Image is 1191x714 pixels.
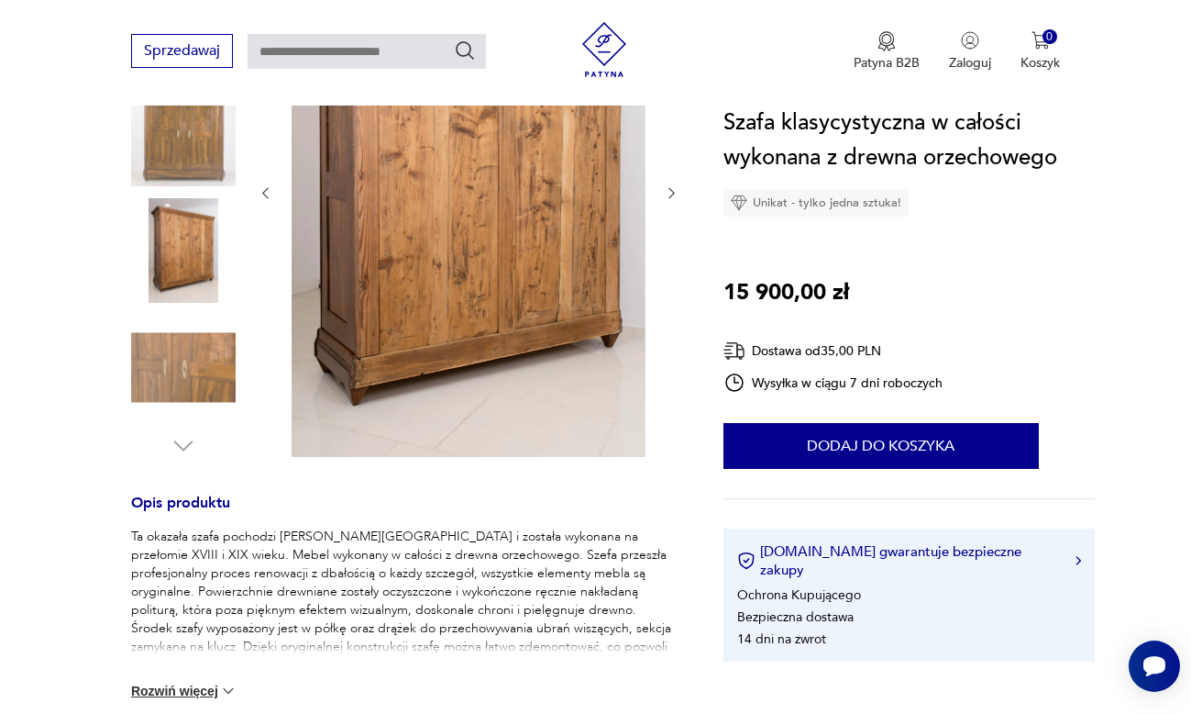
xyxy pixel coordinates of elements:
button: 0Koszyk [1020,31,1060,72]
img: Ikona strzałki w prawo [1075,556,1081,565]
button: Rozwiń więcej [131,682,237,700]
p: Patyna B2B [854,54,920,72]
img: Zdjęcie produktu Szafa klasycystyczna w całości wykonana z drewna orzechowego [131,315,236,419]
img: Ikona koszyka [1031,31,1050,50]
img: Zdjęcie produktu Szafa klasycystyczna w całości wykonana z drewna orzechowego [131,198,236,303]
button: Zaloguj [949,31,991,72]
div: Wysyłka w ciągu 7 dni roboczych [723,372,943,394]
button: Sprzedawaj [131,34,233,68]
h3: Opis produktu [131,497,679,528]
img: Patyna - sklep z meblami i dekoracjami vintage [577,22,632,77]
img: Ikona dostawy [723,340,745,363]
button: [DOMAIN_NAME] gwarantuje bezpieczne zakupy [737,542,1081,579]
img: Ikona diamentu [731,195,747,211]
li: 14 dni na zwrot [737,630,826,648]
div: Dostawa od 35,00 PLN [723,340,943,363]
p: 15 900,00 zł [723,275,849,310]
div: 0 [1042,29,1058,45]
li: Ochrona Kupującego [737,586,861,604]
a: Ikona medaluPatyna B2B [854,31,920,72]
button: Szukaj [454,39,476,61]
p: Koszyk [1020,54,1060,72]
iframe: Smartsupp widget button [1129,641,1180,692]
img: Ikona medalu [877,31,896,51]
div: Unikat - tylko jedna sztuka! [723,189,909,217]
button: Dodaj do koszyka [723,423,1039,469]
li: Bezpieczna dostawa [737,608,854,626]
h1: Szafa klasycystyczna w całości wykonana z drewna orzechowego [723,106,1095,175]
img: Ikona certyfikatu [737,552,755,570]
img: Zdjęcie produktu Szafa klasycystyczna w całości wykonana z drewna orzechowego [131,81,236,185]
p: Ta okazała szafa pochodzi [PERSON_NAME][GEOGRAPHIC_DATA] i została wykonana na przełomie XVIII i ... [131,528,679,711]
img: Ikonka użytkownika [961,31,979,50]
img: chevron down [219,682,237,700]
button: Patyna B2B [854,31,920,72]
a: Sprzedawaj [131,46,233,59]
p: Zaloguj [949,54,991,72]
